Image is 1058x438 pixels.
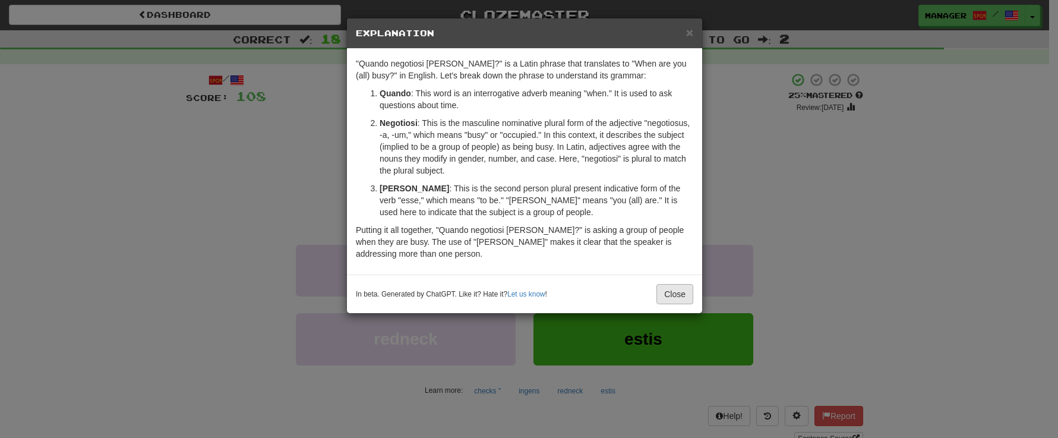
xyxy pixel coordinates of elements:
p: : This is the second person plural present indicative form of the verb "esse," which means "to be... [380,182,693,218]
button: Close [656,284,693,304]
p: Putting it all together, "Quando negotiosi [PERSON_NAME]?" is asking a group of people when they ... [356,224,693,260]
strong: Quando [380,89,411,98]
button: Close [686,26,693,39]
p: "Quando negotiosi [PERSON_NAME]?" is a Latin phrase that translates to "When are you (all) busy?"... [356,58,693,81]
small: In beta. Generated by ChatGPT. Like it? Hate it? ! [356,289,547,300]
p: : This word is an interrogative adverb meaning "when." It is used to ask questions about time. [380,87,693,111]
p: : This is the masculine nominative plural form of the adjective "negotiosus, -a, -um," which mean... [380,117,693,177]
a: Let us know [507,290,545,298]
h5: Explanation [356,27,693,39]
span: × [686,26,693,39]
strong: [PERSON_NAME] [380,184,449,193]
strong: Negotiosi [380,118,418,128]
